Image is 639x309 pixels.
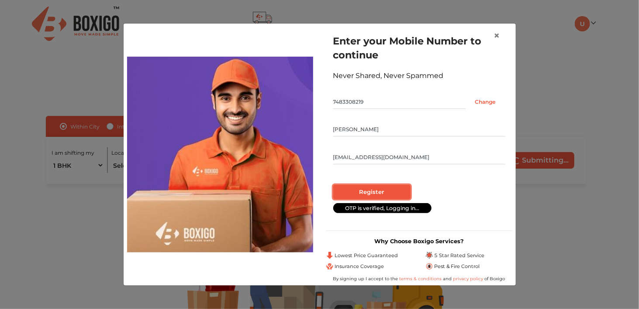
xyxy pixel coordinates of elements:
div: OTP is verified, Logging in... [333,203,432,213]
input: Register [333,185,411,200]
h3: Why Choose Boxigo Services? [326,238,512,244]
h1: Enter your Mobile Number to continue [333,34,505,62]
input: Email Id [333,150,505,164]
button: Close [487,24,507,48]
span: × [494,29,500,42]
div: By signing up I accept to the and of Boxigo [326,275,512,282]
a: privacy policy [452,276,485,282]
span: 5 Star Rated Service [435,252,485,259]
input: Your Name [333,122,505,136]
input: Change [466,95,505,109]
div: Never Shared, Never Spammed [333,71,505,81]
span: Lowest Price Guaranteed [335,252,398,259]
span: Insurance Coverage [335,263,384,270]
img: relocation-img [127,57,313,252]
a: terms & conditions [400,276,443,282]
input: Mobile No [333,95,466,109]
span: Pest & Fire Control [435,263,480,270]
